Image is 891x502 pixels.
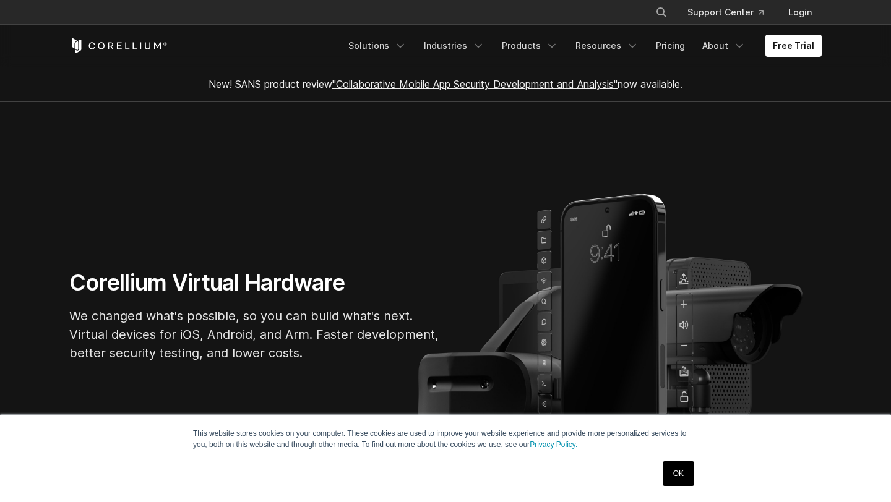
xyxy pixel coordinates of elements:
a: Solutions [341,35,414,57]
p: We changed what's possible, so you can build what's next. Virtual devices for iOS, Android, and A... [69,307,441,362]
a: Corellium Home [69,38,168,53]
p: This website stores cookies on your computer. These cookies are used to improve your website expe... [193,428,698,450]
a: Support Center [678,1,773,23]
h1: Corellium Virtual Hardware [69,269,441,297]
a: Resources [568,35,646,57]
div: Navigation Menu [640,1,822,23]
span: New! SANS product review now available. [209,78,682,90]
a: Pricing [648,35,692,57]
a: Login [778,1,822,23]
a: Products [494,35,566,57]
a: OK [663,461,694,486]
button: Search [650,1,673,23]
a: Free Trial [765,35,822,57]
a: Industries [416,35,492,57]
div: Navigation Menu [341,35,822,57]
a: "Collaborative Mobile App Security Development and Analysis" [332,78,618,90]
a: About [695,35,753,57]
a: Privacy Policy. [530,440,577,449]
